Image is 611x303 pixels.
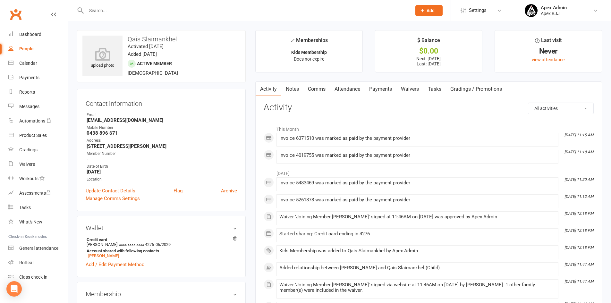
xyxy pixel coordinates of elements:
[290,36,328,48] div: Memberships
[87,117,237,123] strong: [EMAIL_ADDRESS][DOMAIN_NAME]
[279,197,556,203] div: Invoice 5261878 was marked as paid by the payment provider
[264,103,594,113] h3: Activity
[264,167,594,177] li: [DATE]
[279,265,556,271] div: Added relationship between [PERSON_NAME] and Qais Slaimankhel (Child)
[87,169,237,175] strong: [DATE]
[19,32,41,37] div: Dashboard
[8,42,68,56] a: People
[19,246,58,251] div: General attendance
[427,8,435,13] span: Add
[8,114,68,128] a: Automations
[87,248,234,253] strong: Account shared with following contacts
[8,157,68,172] a: Waivers
[564,279,593,284] i: [DATE] 11:47 AM
[291,50,327,55] strong: Kids Membership
[86,224,237,231] h3: Wallet
[564,133,593,137] i: [DATE] 11:15 AM
[564,262,593,267] i: [DATE] 11:47 AM
[8,186,68,200] a: Assessments
[279,231,556,237] div: Started sharing: Credit card ending in 4276
[279,248,556,254] div: Kids Membership was added to Qais Slaimankhel by Apex Admin
[19,75,39,80] div: Payments
[87,138,237,144] div: Address
[564,211,593,216] i: [DATE] 12:18 PM
[19,89,35,95] div: Reports
[19,61,37,66] div: Calendar
[532,57,564,62] a: view attendance
[501,48,596,55] div: Never
[365,82,396,97] a: Payments
[19,190,51,196] div: Assessments
[8,270,68,284] a: Class kiosk mode
[8,143,68,157] a: Gradings
[82,48,123,69] div: upload photo
[19,219,42,224] div: What's New
[19,133,47,138] div: Product Sales
[19,260,34,265] div: Roll call
[19,46,34,51] div: People
[87,151,237,157] div: Member Number
[119,242,154,247] span: xxxx xxxx xxxx 4276
[87,112,237,118] div: Email
[564,245,593,250] i: [DATE] 12:18 PM
[8,215,68,229] a: What's New
[19,118,45,123] div: Automations
[8,99,68,114] a: Messages
[86,290,237,298] h3: Membership
[8,200,68,215] a: Tasks
[264,122,594,133] li: This Month
[381,48,476,55] div: $0.00
[281,82,303,97] a: Notes
[8,256,68,270] a: Roll call
[19,147,38,152] div: Gradings
[87,143,237,149] strong: [STREET_ADDRESS][PERSON_NAME]
[174,187,182,195] a: Flag
[128,44,164,49] time: Activated [DATE]
[417,36,440,48] div: $ Balance
[19,205,31,210] div: Tasks
[396,82,423,97] a: Waivers
[279,136,556,141] div: Invoice 6371510 was marked as paid by the payment provider
[564,150,593,154] i: [DATE] 11:18 AM
[128,51,157,57] time: Added [DATE]
[87,176,237,182] div: Location
[330,82,365,97] a: Attendance
[86,97,237,107] h3: Contact information
[8,6,24,22] a: Clubworx
[8,85,68,99] a: Reports
[8,71,68,85] a: Payments
[19,162,35,167] div: Waivers
[294,56,324,62] span: Does not expire
[8,27,68,42] a: Dashboard
[8,241,68,256] a: General attendance kiosk mode
[86,195,140,202] a: Manage Comms Settings
[87,125,237,131] div: Mobile Number
[156,242,171,247] span: 06/2029
[6,281,22,297] div: Open Intercom Messenger
[8,128,68,143] a: Product Sales
[446,82,506,97] a: Gradings / Promotions
[221,187,237,195] a: Archive
[87,237,234,242] strong: Credit card
[87,164,237,170] div: Date of Birth
[137,61,172,66] span: Active member
[88,253,119,258] a: [PERSON_NAME]
[381,56,476,66] p: Next: [DATE] Last: [DATE]
[87,130,237,136] strong: 0438 896 671
[8,56,68,71] a: Calendar
[86,187,135,195] a: Update Contact Details
[564,228,593,233] i: [DATE] 12:18 PM
[290,38,294,44] i: ✓
[84,6,407,15] input: Search...
[279,153,556,158] div: Invoice 4019755 was marked as paid by the payment provider
[86,236,237,259] li: [PERSON_NAME]
[423,82,446,97] a: Tasks
[279,282,556,293] div: Waiver 'Joining Member [PERSON_NAME]' signed via website at 11:46AM on [DATE] by [PERSON_NAME]. 1...
[86,261,144,268] a: Add / Edit Payment Method
[535,36,562,48] div: Last visit
[564,194,593,199] i: [DATE] 11:12 AM
[541,11,567,16] div: Apex BJJ
[256,82,281,97] a: Activity
[128,70,178,76] span: [DEMOGRAPHIC_DATA]
[87,156,237,162] strong: -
